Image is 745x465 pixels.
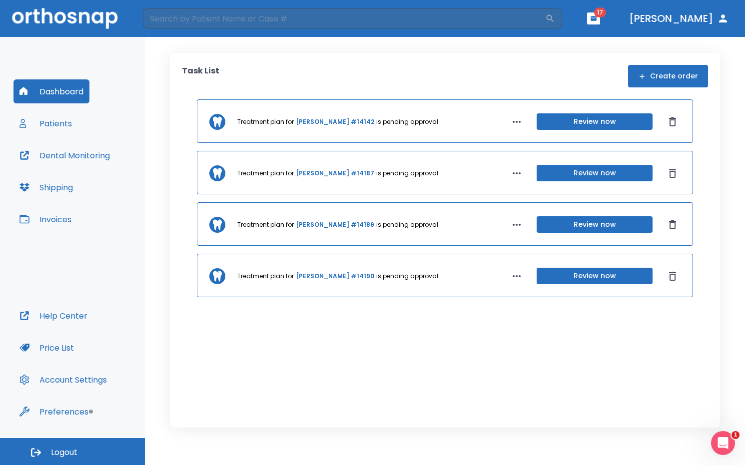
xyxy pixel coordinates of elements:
[13,207,77,231] button: Invoices
[537,165,653,181] button: Review now
[665,268,681,284] button: Dismiss
[376,272,438,281] p: is pending approval
[665,114,681,130] button: Dismiss
[665,217,681,233] button: Dismiss
[665,165,681,181] button: Dismiss
[13,304,93,328] button: Help Center
[13,368,113,392] button: Account Settings
[296,220,374,229] a: [PERSON_NAME] #14189
[143,8,545,28] input: Search by Patient Name or Case #
[237,272,294,281] p: Treatment plan for
[13,79,89,103] button: Dashboard
[12,8,118,28] img: Orthosnap
[13,143,116,167] button: Dental Monitoring
[13,400,94,424] button: Preferences
[376,117,438,126] p: is pending approval
[625,9,733,27] button: [PERSON_NAME]
[237,117,294,126] p: Treatment plan for
[13,175,79,199] button: Shipping
[537,113,653,130] button: Review now
[296,272,374,281] a: [PERSON_NAME] #14190
[296,169,374,178] a: [PERSON_NAME] #14187
[628,65,708,87] button: Create order
[296,117,374,126] a: [PERSON_NAME] #14142
[732,431,740,439] span: 1
[376,169,438,178] p: is pending approval
[182,65,219,87] p: Task List
[594,7,606,17] span: 17
[51,447,77,458] span: Logout
[237,220,294,229] p: Treatment plan for
[13,111,78,135] button: Patients
[376,220,438,229] p: is pending approval
[237,169,294,178] p: Treatment plan for
[86,407,95,416] div: Tooltip anchor
[537,216,653,233] button: Review now
[537,268,653,284] button: Review now
[13,336,80,360] button: Price List
[711,431,735,455] iframe: Intercom live chat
